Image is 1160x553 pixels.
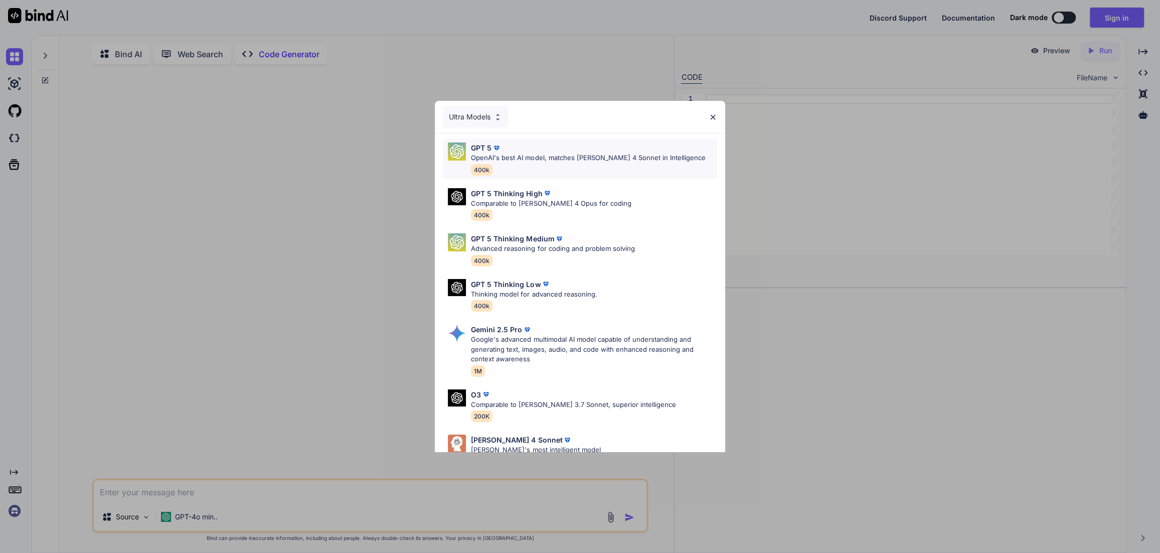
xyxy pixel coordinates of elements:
[471,233,554,244] p: GPT 5 Thinking Medium
[541,279,551,289] img: premium
[471,324,522,335] p: Gemini 2.5 Pro
[481,389,491,399] img: premium
[448,435,466,453] img: Pick Models
[554,234,564,244] img: premium
[471,279,541,290] p: GPT 5 Thinking Low
[491,143,502,153] img: premium
[542,188,552,198] img: premium
[471,410,492,422] span: 200K
[471,188,542,199] p: GPT 5 Thinking High
[448,233,466,251] img: Pick Models
[471,199,631,209] p: Comparable to [PERSON_NAME] 4 Opus for coding
[471,209,492,221] span: 400k
[443,106,508,128] div: Ultra Models
[471,164,492,176] span: 400k
[448,279,466,297] img: Pick Models
[471,300,492,312] span: 400k
[471,435,562,445] p: [PERSON_NAME] 4 Sonnet
[448,389,466,407] img: Pick Models
[471,244,634,254] p: Advanced reasoning for coding and problem solving
[493,113,502,121] img: Pick Models
[471,290,597,300] p: Thinking model for advanced reasoning.
[471,445,600,455] p: [PERSON_NAME]'s most intelligent model
[448,143,466,161] img: Pick Models
[471,389,481,400] p: O3
[562,435,572,445] img: premium
[471,153,705,163] p: OpenAI's best AI model, matches [PERSON_NAME] 4 Sonnet in Intelligence
[471,335,717,364] p: Google's advanced multimodal AI model capable of understanding and generating text, images, audio...
[471,255,492,266] span: 400k
[471,400,676,410] p: Comparable to [PERSON_NAME] 3.7 Sonnet, superior intelligence
[448,188,466,206] img: Pick Models
[471,143,491,153] p: GPT 5
[471,365,485,377] span: 1M
[448,324,466,342] img: Pick Models
[709,113,717,121] img: close
[522,325,532,335] img: premium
